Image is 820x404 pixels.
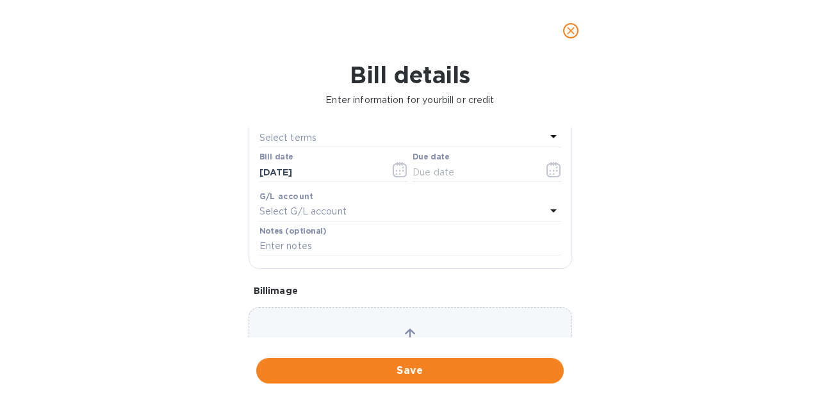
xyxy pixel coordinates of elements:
h1: Bill details [10,61,810,88]
input: Select date [259,163,381,182]
span: Save [266,363,553,378]
button: Save [256,358,564,384]
label: Due date [413,154,449,161]
p: Enter information for your bill or credit [10,93,810,107]
p: Bill image [254,284,567,297]
label: Bill date [259,154,293,161]
input: Enter notes [259,237,561,256]
b: G/L account [259,191,314,201]
p: Select G/L account [259,205,347,218]
label: Notes (optional) [259,227,327,235]
input: Due date [413,163,534,182]
p: Select terms [259,131,317,145]
button: close [555,15,586,46]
